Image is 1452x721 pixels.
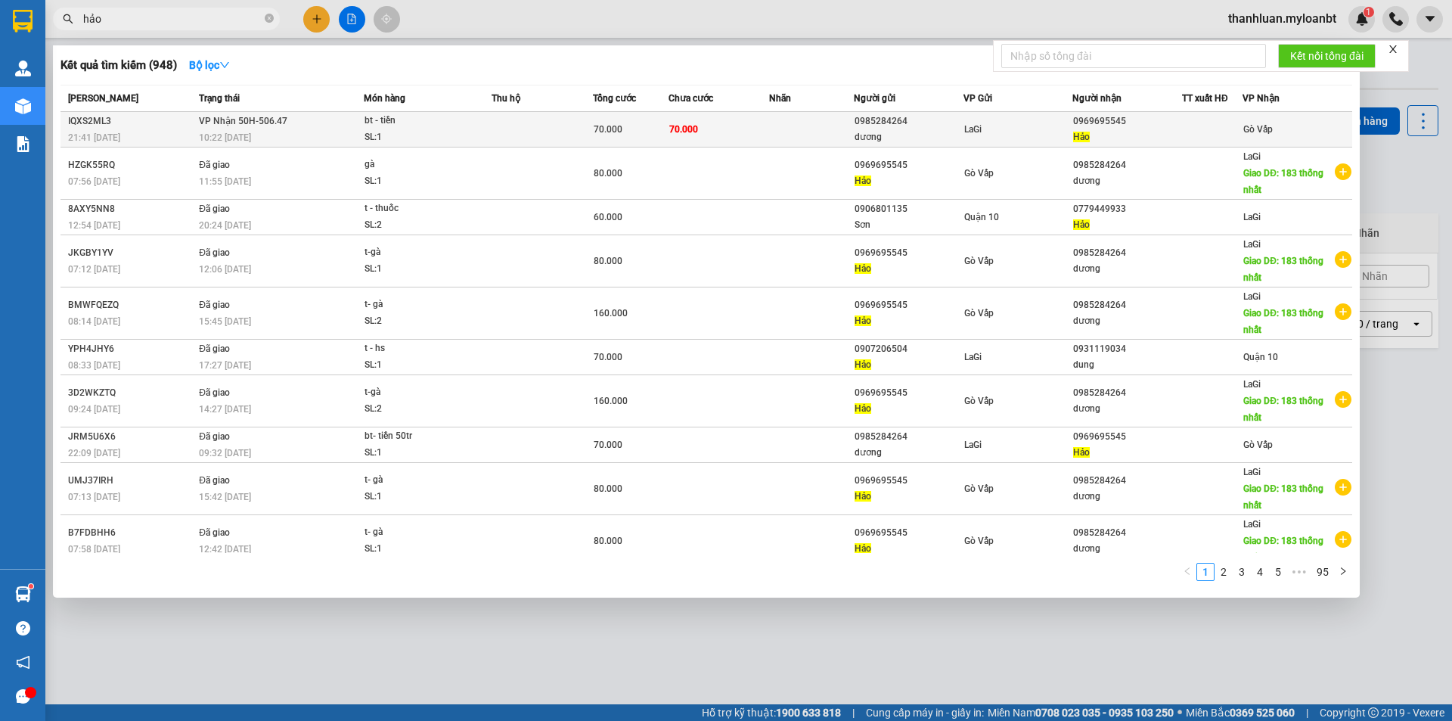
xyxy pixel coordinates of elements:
span: Đã giao [199,160,230,170]
span: 09:24 [DATE] [68,404,120,415]
span: 07:12 [DATE] [68,264,120,275]
li: Next 5 Pages [1287,563,1311,581]
div: SL: 2 [365,401,478,418]
span: close-circle [265,14,274,23]
span: 80.000 [594,256,622,266]
span: Gò Vấp [964,168,994,179]
span: Chưa cước [669,93,713,104]
div: t-gà [365,244,478,261]
div: gà [365,157,478,173]
span: Hảo [855,403,871,414]
div: SL: 1 [365,489,478,505]
span: Hảo [855,491,871,502]
div: SL: 1 [365,261,478,278]
a: 5 [1270,564,1286,580]
a: 95 [1312,564,1333,580]
div: 0969695545 [1073,429,1181,445]
div: t - thuốc [365,200,478,217]
span: 12:54 [DATE] [68,220,120,231]
span: Gò Vấp [964,483,994,494]
div: SL: 1 [365,541,478,558]
span: 08:14 [DATE] [68,316,120,327]
div: 0969695545 [855,473,963,489]
span: LaGi [964,440,982,450]
span: Hảo [855,543,871,554]
span: 60.000 [594,212,622,222]
span: 08:33 [DATE] [68,360,120,371]
div: SL: 1 [365,357,478,374]
sup: 1 [29,584,33,589]
div: dương [1073,401,1181,417]
span: plus-circle [1335,531,1351,548]
span: Đã giao [199,527,230,538]
span: Quận 10 [1243,352,1278,362]
span: 80.000 [594,168,622,179]
span: Đã giao [199,431,230,442]
span: message [16,689,30,704]
span: LaGi [1243,151,1261,162]
span: 15:45 [DATE] [199,316,251,327]
span: down [219,60,230,70]
span: Gò Vấp [964,396,994,406]
div: B7FDBHH6 [68,525,194,541]
span: Đã giao [199,387,230,398]
span: 14:27 [DATE] [199,404,251,415]
span: 70.000 [669,124,698,135]
div: 8AXY5NN8 [68,201,194,217]
span: [PERSON_NAME] [68,93,138,104]
div: SL: 1 [365,173,478,190]
span: close-circle [265,12,274,26]
span: 20:24 [DATE] [199,220,251,231]
div: t-gà [365,384,478,401]
div: 0969695545 [855,385,963,401]
span: Giao DĐ: 183 thống nhất [1243,483,1323,511]
img: warehouse-icon [15,98,31,114]
li: 95 [1311,563,1334,581]
span: Gò Vấp [964,536,994,546]
span: 07:13 [DATE] [68,492,120,502]
div: dương [855,445,963,461]
span: Giao DĐ: 183 thống nhất [1243,308,1323,335]
span: Hảo [1073,132,1090,142]
span: 22:09 [DATE] [68,448,120,458]
span: 11:55 [DATE] [199,176,251,187]
span: plus-circle [1335,303,1351,320]
div: 0985284264 [1073,473,1181,489]
div: t- gà [365,472,478,489]
div: Sơn [855,217,963,233]
div: 0985284264 [1073,385,1181,401]
div: SL: 2 [365,313,478,330]
span: VP Nhận [1243,93,1280,104]
div: SL: 1 [365,129,478,146]
button: right [1334,563,1352,581]
input: Tìm tên, số ĐT hoặc mã đơn [83,11,262,27]
div: 0969695545 [855,245,963,261]
div: 0969695545 [855,525,963,541]
div: BMWFQEZQ [68,297,194,313]
span: left [1183,567,1192,576]
span: Nhãn [769,93,791,104]
div: 0985284264 [855,429,963,445]
span: Người gửi [854,93,895,104]
span: 09:32 [DATE] [199,448,251,458]
span: Giao DĐ: 183 thống nhất [1243,536,1323,563]
span: Thu hộ [492,93,520,104]
li: 2 [1215,563,1233,581]
button: Bộ lọcdown [177,53,242,77]
div: SL: 2 [365,217,478,234]
li: 4 [1251,563,1269,581]
div: dương [1073,261,1181,277]
span: close [1388,44,1398,54]
span: 10:22 [DATE] [199,132,251,143]
span: Gò Vấp [964,308,994,319]
span: Hảo [855,263,871,274]
li: Next Page [1334,563,1352,581]
div: dung [1073,357,1181,373]
span: LaGi [964,124,982,135]
span: VP Nhận 50H-506.47 [199,116,287,126]
div: 0969695545 [855,157,963,173]
span: Gò Vấp [964,256,994,266]
span: 70.000 [594,124,622,135]
img: solution-icon [15,136,31,152]
span: 15:42 [DATE] [199,492,251,502]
